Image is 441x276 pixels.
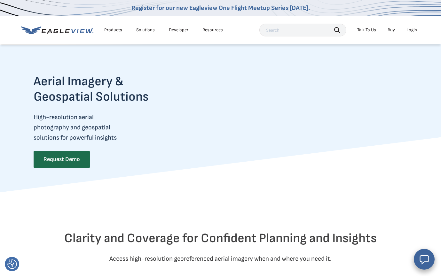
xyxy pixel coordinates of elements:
h2: Aerial Imagery & Geospatial Solutions [34,74,174,104]
div: Resources [202,27,223,33]
p: Access high-resolution georeferenced aerial imagery when and where you need it. [34,254,408,264]
div: Solutions [136,27,155,33]
p: High-resolution aerial photography and geospatial solutions for powerful insights [34,112,174,143]
div: Products [104,27,122,33]
input: Search [259,24,346,36]
button: Consent Preferences [7,259,17,269]
a: Request Demo [34,151,90,168]
div: Login [406,27,417,33]
a: Register for our new Eagleview One Flight Meetup Series [DATE]. [131,4,310,12]
img: Revisit consent button [7,259,17,269]
h2: Clarity and Coverage for Confident Planning and Insights [34,231,408,246]
a: Buy [388,27,395,33]
div: Talk To Us [357,27,376,33]
a: Developer [169,27,188,33]
button: Open chat window [414,249,435,270]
